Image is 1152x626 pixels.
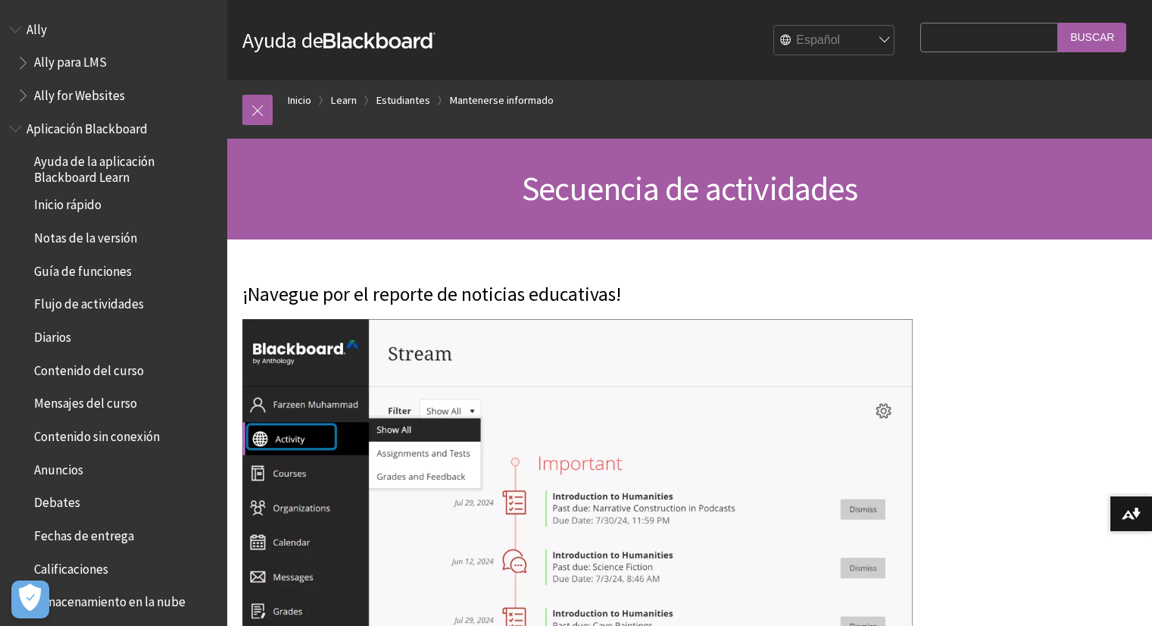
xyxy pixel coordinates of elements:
span: Almacenamiento en la nube [34,590,186,610]
select: Site Language Selector [774,26,895,56]
a: Estudiantes [376,91,430,110]
span: Anuncios [34,457,83,477]
span: Fechas de entrega [34,523,134,543]
a: Ayuda deBlackboard [242,27,436,54]
span: Debates [34,490,80,511]
input: Buscar [1058,23,1126,52]
button: Abrir preferencias [11,581,49,618]
span: Notas de la versión [34,225,137,246]
span: Mensajes del curso [34,391,137,412]
span: Flujo de actividades [34,292,144,312]
span: Diarios [34,324,71,345]
span: Aplicación Blackboard [27,116,148,136]
a: Mantenerse informado [450,91,554,110]
span: Ally for Websites [34,83,125,103]
span: Contenido del curso [34,358,144,378]
span: Secuencia de actividades [522,167,857,209]
a: Learn [331,91,357,110]
span: Calificaciones [34,556,108,577]
span: Inicio rápido [34,192,101,213]
a: Inicio [288,91,311,110]
span: Ally para LMS [34,50,107,70]
span: Guía de funciones [34,258,132,279]
span: Ayuda de la aplicación Blackboard Learn [34,149,217,185]
p: ¡Navegue por el reporte de noticias educativas! [242,281,913,308]
nav: Book outline for Anthology Ally Help [9,17,218,108]
span: Contenido sin conexión [34,424,160,444]
span: Ally [27,17,47,37]
strong: Blackboard [323,33,436,49]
